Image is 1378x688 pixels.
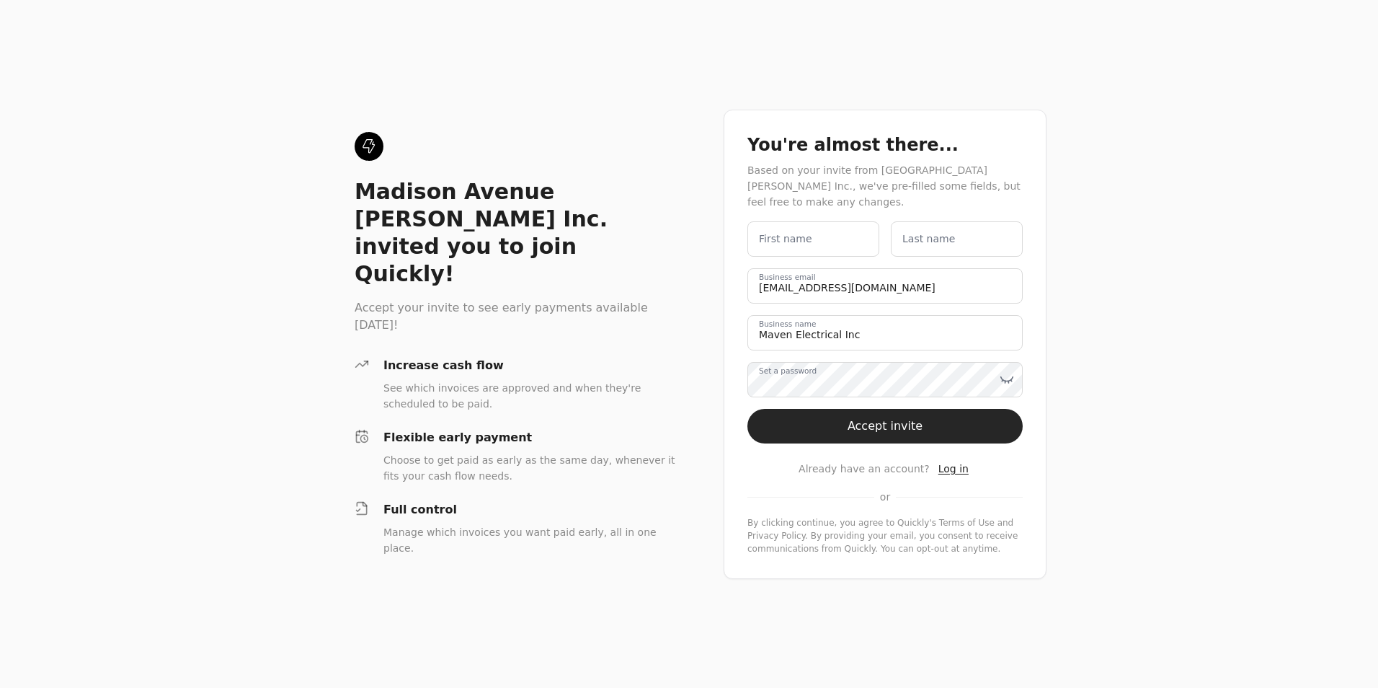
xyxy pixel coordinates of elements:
a: privacy-policy [747,531,805,541]
label: First name [759,231,812,247]
div: Choose to get paid as early as the same day, whenever it fits your cash flow needs. [383,452,677,484]
div: Flexible early payment [383,429,677,446]
button: Log in [935,461,972,478]
button: Accept invite [747,409,1023,444]
div: Manage which invoices you want paid early, all in one place. [383,524,677,556]
label: Set a password [759,365,817,376]
span: Log in [938,463,969,475]
div: See which invoices are approved and when they're scheduled to be paid. [383,380,677,412]
div: Madison Avenue [PERSON_NAME] Inc. invited you to join Quickly! [355,178,677,288]
span: or [880,490,890,505]
div: Accept your invite to see early payments available [DATE]! [355,299,677,334]
div: You're almost there... [747,133,1023,156]
div: Full control [383,501,677,519]
label: Last name [902,231,955,247]
div: Based on your invite from [GEOGRAPHIC_DATA] [PERSON_NAME] Inc., we've pre-filled some fields, but... [747,162,1023,210]
span: Already have an account? [799,462,930,477]
label: Business name [759,318,816,330]
label: Business email [759,271,816,283]
div: Increase cash flow [383,357,677,374]
a: Log in [938,462,969,477]
div: By clicking continue, you agree to Quickly's and . By providing your email, you consent to receiv... [747,516,1023,555]
a: terms-of-service [939,518,995,528]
